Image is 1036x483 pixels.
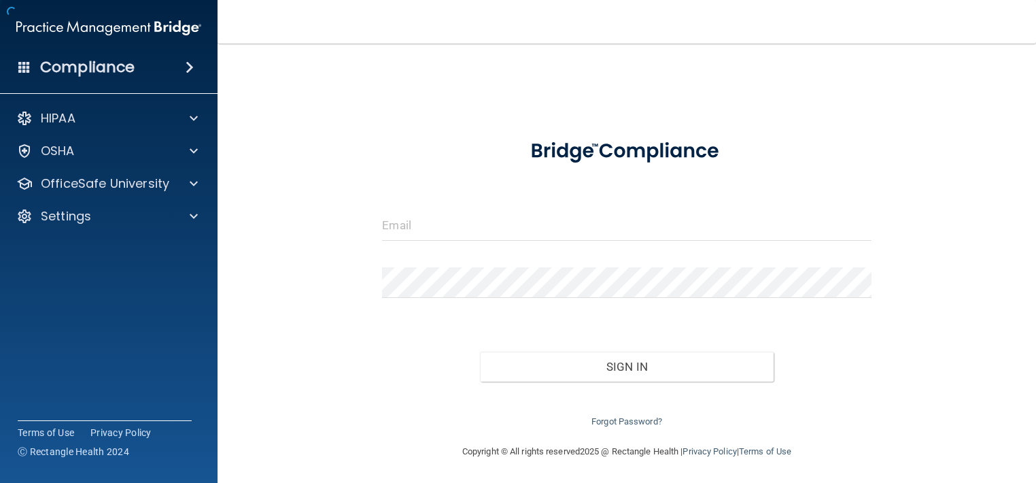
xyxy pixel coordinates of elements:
[683,446,736,456] a: Privacy Policy
[379,430,875,473] div: Copyright © All rights reserved 2025 @ Rectangle Health | |
[18,426,74,439] a: Terms of Use
[480,352,774,382] button: Sign In
[41,208,91,224] p: Settings
[41,143,75,159] p: OSHA
[40,58,135,77] h4: Compliance
[16,14,201,41] img: PMB logo
[591,416,662,427] a: Forgot Password?
[41,110,75,127] p: HIPAA
[90,426,152,439] a: Privacy Policy
[382,210,871,241] input: Email
[16,176,198,192] a: OfficeSafe University
[16,208,198,224] a: Settings
[510,125,744,178] img: bridge_compliance_login_screen.278c3ca4.svg
[41,176,169,192] p: OfficeSafe University
[16,110,198,127] a: HIPAA
[16,143,198,159] a: OSHA
[739,446,791,456] a: Terms of Use
[18,445,129,459] span: Ⓒ Rectangle Health 2024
